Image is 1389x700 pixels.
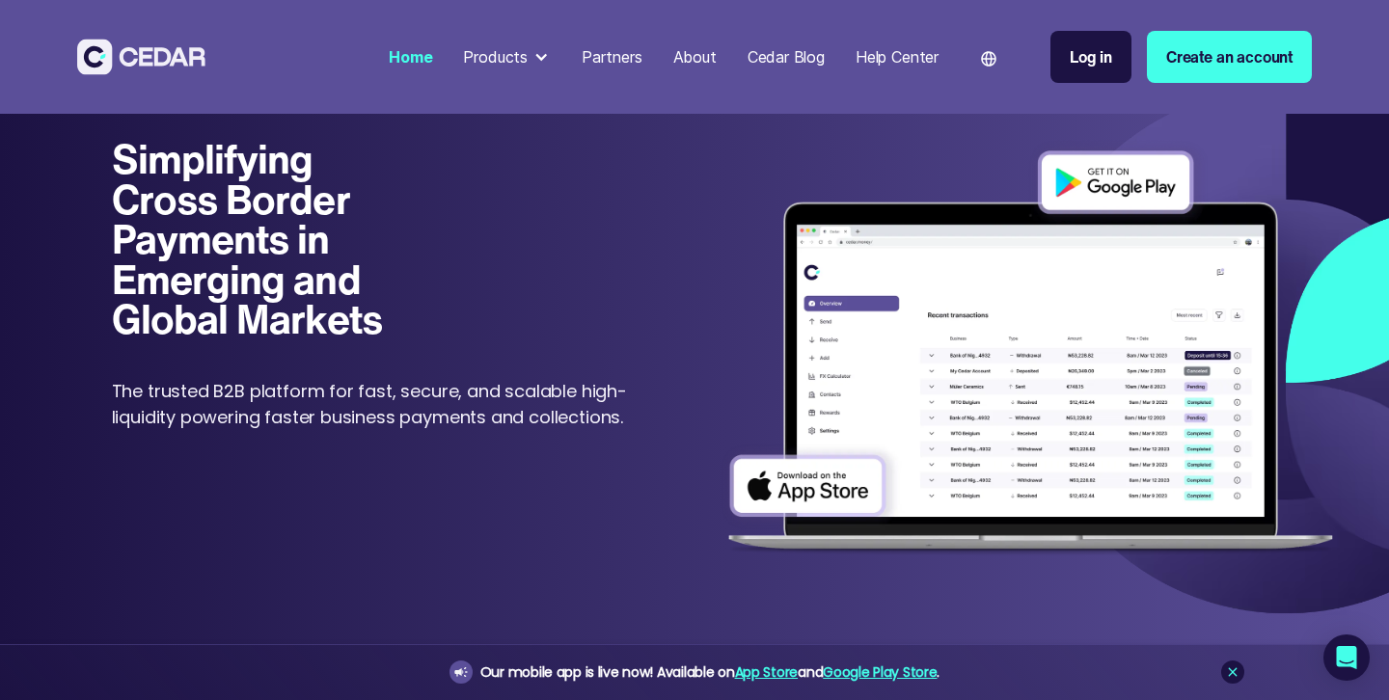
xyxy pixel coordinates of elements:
a: Log in [1050,31,1131,83]
div: Open Intercom Messenger [1323,634,1370,681]
img: announcement [453,664,469,680]
img: Dashboard of transactions [715,139,1347,569]
a: About [666,36,724,78]
a: Home [381,36,440,78]
a: App Store [735,662,798,682]
a: Help Center [848,36,946,78]
a: Google Play Store [823,662,937,682]
div: Products [463,45,528,68]
div: Products [455,38,558,76]
div: Home [389,45,432,68]
div: Help Center [856,45,939,68]
img: world icon [981,51,996,67]
div: Log in [1070,45,1112,68]
a: Create an account [1147,31,1312,83]
div: Partners [582,45,642,68]
div: Our mobile app is live now! Available on and . [480,660,940,685]
div: About [673,45,717,68]
div: Cedar Blog [748,45,825,68]
a: Partners [574,36,650,78]
p: The trusted B2B platform for fast, secure, and scalable high-liquidity powering faster business p... [112,378,638,430]
a: Cedar Blog [740,36,832,78]
h1: Simplifying Cross Border Payments in Emerging and Global Markets [112,139,427,339]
